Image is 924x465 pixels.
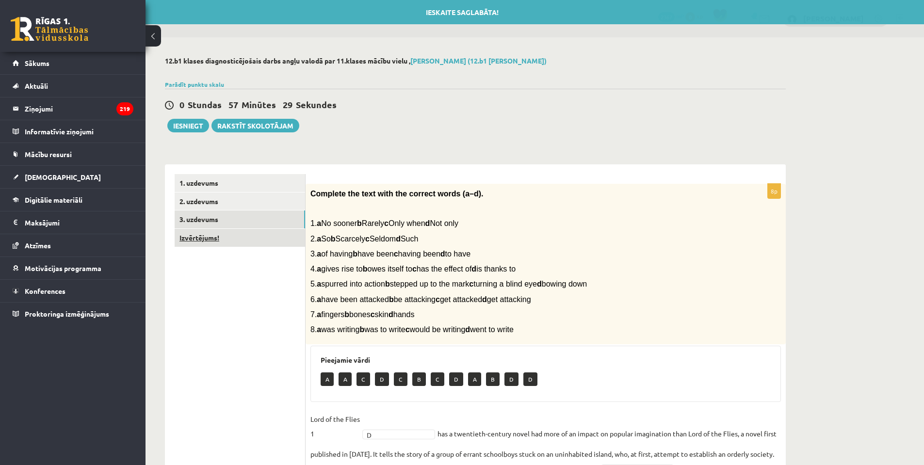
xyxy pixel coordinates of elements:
a: Sākums [13,52,133,74]
span: Stundas [188,99,222,110]
b: c [384,219,389,227]
h3: Pieejamie vārdi [321,356,771,364]
b: d [440,250,445,258]
p: A [339,372,352,386]
b: d [482,295,487,304]
p: C [431,372,444,386]
p: D [375,372,389,386]
span: 7. fingers bones skin hands [310,310,414,319]
a: 3. uzdevums [175,210,305,228]
p: 8p [767,183,781,199]
p: A [321,372,334,386]
p: A [468,372,481,386]
b: b [359,325,364,334]
b: b [357,219,362,227]
a: Ziņojumi219 [13,97,133,120]
p: D [449,372,463,386]
span: 0 [179,99,184,110]
a: Proktoringa izmēģinājums [13,303,133,325]
p: D [504,372,519,386]
span: 2. So Scarcely Seldom Such [310,235,418,243]
span: 4. gives rise to owes itself to has the effect of is thanks to [310,265,516,273]
b: c [405,325,410,334]
span: Konferences [25,287,65,295]
span: Digitālie materiāli [25,195,82,204]
b: d [471,265,476,273]
b: c [436,295,440,304]
a: Rīgas 1. Tālmācības vidusskola [11,17,88,41]
b: b [385,280,390,288]
b: a [317,280,321,288]
span: [DEMOGRAPHIC_DATA] [25,173,101,181]
b: b [344,310,349,319]
p: B [486,372,500,386]
p: Lord of the Flies 1 [310,412,360,441]
b: d [425,219,430,227]
b: b [363,265,368,273]
legend: Informatīvie ziņojumi [25,120,133,143]
b: b [389,295,394,304]
a: Motivācijas programma [13,257,133,279]
span: Complete the text with the correct words (a–d). [310,190,484,198]
b: a [317,265,321,273]
span: 29 [283,99,292,110]
a: D [362,430,435,439]
a: Parādīt punktu skalu [165,80,224,88]
button: Iesniegt [167,119,209,132]
a: Informatīvie ziņojumi [13,120,133,143]
b: a [317,219,321,227]
span: 57 [228,99,238,110]
a: [DEMOGRAPHIC_DATA] [13,166,133,188]
a: 1. uzdevums [175,174,305,192]
span: Aktuāli [25,81,48,90]
p: C [394,372,407,386]
a: Izvērtējums! [175,229,305,247]
b: d [537,280,542,288]
span: Mācību resursi [25,150,72,159]
span: 6. have been attacked be attacking get attacked get attacking [310,295,531,304]
span: 3. of having have been having been to have [310,250,470,258]
a: Digitālie materiāli [13,189,133,211]
p: C [357,372,370,386]
b: c [394,250,398,258]
b: a [317,250,321,258]
i: 219 [116,102,133,115]
a: Mācību resursi [13,143,133,165]
a: 2. uzdevums [175,192,305,210]
span: Sākums [25,59,49,67]
h2: 12.b1 klases diagnosticējošais darbs angļu valodā par 11.klases mācību vielu , [165,57,786,65]
b: c [412,265,417,273]
a: Rakstīt skolotājam [211,119,299,132]
a: Atzīmes [13,234,133,257]
b: c [469,280,473,288]
span: 1. No sooner Rarely Only when Not only [310,219,458,227]
legend: Maksājumi [25,211,133,234]
a: Konferences [13,280,133,302]
p: D [523,372,537,386]
span: Proktoringa izmēģinājums [25,309,109,318]
span: D [367,430,422,440]
p: B [412,372,426,386]
b: a [317,325,321,334]
span: Motivācijas programma [25,264,101,273]
b: c [371,310,375,319]
b: b [331,235,336,243]
span: Sekundes [296,99,337,110]
b: a [317,295,321,304]
span: Atzīmes [25,241,51,250]
a: Aktuāli [13,75,133,97]
span: 8. was writing was to write would be writing went to write [310,325,514,334]
span: Minūtes [242,99,276,110]
a: Maksājumi [13,211,133,234]
b: a [317,235,321,243]
b: d [465,325,470,334]
legend: Ziņojumi [25,97,133,120]
span: 5. spurred into action stepped up to the mark turning a blind eye bowing down [310,280,587,288]
b: d [389,310,393,319]
b: d [396,235,401,243]
b: b [353,250,357,258]
a: [PERSON_NAME] (12.b1 [PERSON_NAME]) [410,56,547,65]
b: c [365,235,370,243]
b: a [317,310,321,319]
